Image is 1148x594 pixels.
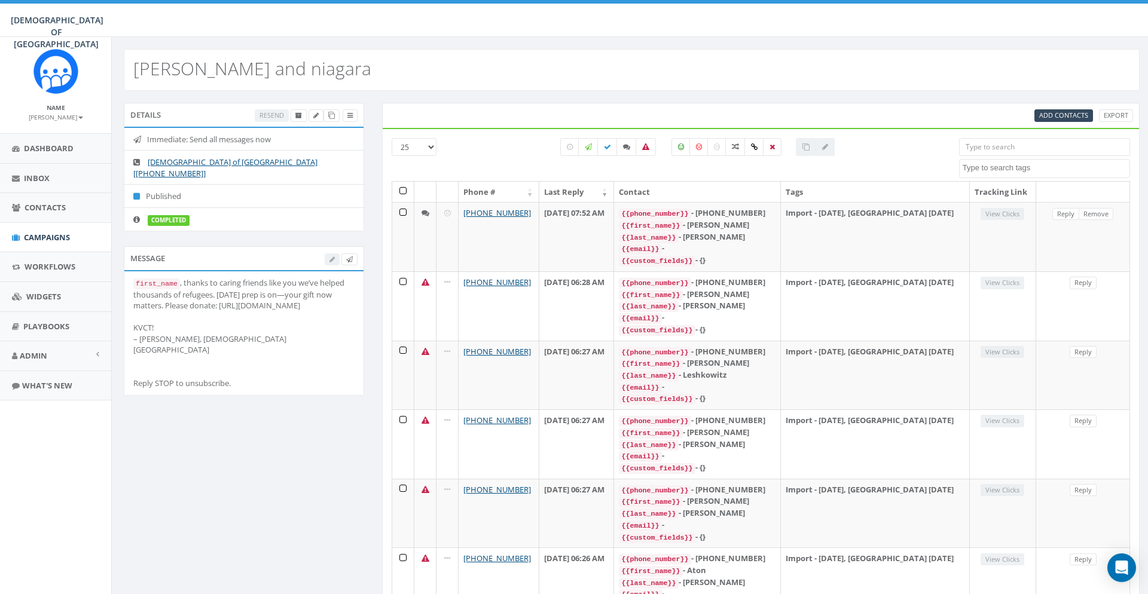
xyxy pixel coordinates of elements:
label: Mixed [725,138,746,156]
div: - [PERSON_NAME] [619,231,775,243]
th: Phone #: activate to sort column ascending [459,182,539,203]
div: - [619,450,775,462]
div: - [PHONE_NUMBER] [619,346,775,358]
code: {{first_name}} [619,290,682,301]
code: {{custom_fields}} [619,256,695,267]
div: - [PERSON_NAME] [619,439,775,451]
code: {{last_name}} [619,509,678,519]
td: [DATE] 06:27 AM [539,341,614,410]
li: Published [124,184,364,208]
span: CSV files only [1039,111,1088,120]
code: {{custom_fields}} [619,394,695,405]
th: Tags [781,182,970,203]
img: Rally_Corp_Icon.png [33,49,78,94]
code: {{custom_fields}} [619,463,695,474]
label: Negative [689,138,709,156]
code: {{first_name}} [619,359,682,369]
div: - [PERSON_NAME] [619,289,775,301]
div: - [PHONE_NUMBER] [619,207,775,219]
div: - [PERSON_NAME] [619,427,775,439]
code: {{phone_number}} [619,416,691,427]
a: [PHONE_NUMBER] [463,207,531,218]
a: Reply [1070,277,1097,289]
label: Link Clicked [744,138,764,156]
code: {{custom_fields}} [619,325,695,336]
label: Sending [578,138,599,156]
code: {{email}} [619,520,661,531]
code: {{last_name}} [619,301,678,312]
div: - {} [619,255,775,267]
textarea: Search [963,163,1129,173]
td: Import - [DATE], [GEOGRAPHIC_DATA] [DATE] [781,479,970,548]
code: {{first_name}} [619,428,682,439]
div: Details [124,103,364,127]
code: {{email}} [619,382,661,393]
div: Message [124,246,364,270]
a: Reply [1070,415,1097,427]
div: - [PERSON_NAME] [619,577,775,589]
a: Export [1099,109,1133,122]
code: {{first_name}} [619,497,682,507]
th: Tracking Link [970,182,1036,203]
span: Clone Campaign [328,111,335,120]
i: Immediate: Send all messages now [133,136,147,143]
a: [PHONE_NUMBER] [463,277,531,287]
a: Reply [1052,208,1079,221]
div: - [619,243,775,255]
div: - {} [619,393,775,405]
code: {{phone_number}} [619,209,691,219]
span: Workflows [25,261,75,272]
td: [DATE] 06:27 AM [539,409,614,479]
code: {{email}} [619,451,661,462]
label: Removed [763,138,781,156]
a: [PHONE_NUMBER] [463,346,531,357]
span: Archive Campaign [295,111,302,120]
code: {{last_name}} [619,578,678,589]
code: {{first_name}} [619,566,682,577]
span: Campaigns [24,232,70,243]
a: [PHONE_NUMBER] [463,415,531,425]
span: Edit Campaign Title [313,111,319,120]
div: - [PERSON_NAME] [619,507,775,519]
div: - Leshkowitz [619,369,775,381]
div: Open Intercom Messenger [1107,553,1136,582]
code: {{phone_number}} [619,278,691,289]
i: Published [133,192,146,200]
td: Import - [DATE], [GEOGRAPHIC_DATA] [DATE] [781,409,970,479]
span: What's New [22,380,72,391]
td: Import - [DATE], [GEOGRAPHIC_DATA] [DATE] [781,202,970,271]
div: - [619,312,775,324]
code: {{email}} [619,244,661,255]
label: Pending [560,138,579,156]
h2: [PERSON_NAME] and niagara [133,59,371,78]
a: Reply [1070,346,1097,359]
span: [DEMOGRAPHIC_DATA] OF [GEOGRAPHIC_DATA] [11,14,103,50]
td: [DATE] 06:28 AM [539,271,614,341]
small: Name [47,103,65,112]
td: [DATE] 07:52 AM [539,202,614,271]
small: [PERSON_NAME] [29,113,83,121]
div: - [PERSON_NAME] [619,219,775,231]
a: [DEMOGRAPHIC_DATA] of [GEOGRAPHIC_DATA] [[PHONE_NUMBER]] [133,157,317,179]
div: - [PHONE_NUMBER] [619,415,775,427]
div: - {} [619,531,775,543]
div: - [PERSON_NAME] [619,495,775,507]
a: Reply [1070,553,1097,566]
li: Immediate: Send all messages now [124,128,364,151]
input: Type to search [959,138,1130,156]
span: Admin [20,350,47,361]
span: Playbooks [23,321,69,332]
div: , thanks to caring friends like you we’ve helped thousands of refugees. [DATE] prep is on—your gi... [133,277,355,389]
code: first_name [133,278,180,289]
span: Contacts [25,202,66,213]
code: {{last_name}} [619,440,678,451]
code: {{phone_number}} [619,554,691,565]
div: - Aton [619,565,775,577]
label: Delivered [597,138,618,156]
th: Last Reply: activate to sort column ascending [539,182,614,203]
label: Bounced [636,138,656,156]
code: {{first_name}} [619,221,682,231]
div: - {} [619,324,775,336]
span: Inbox [24,173,50,183]
code: {{last_name}} [619,232,678,243]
